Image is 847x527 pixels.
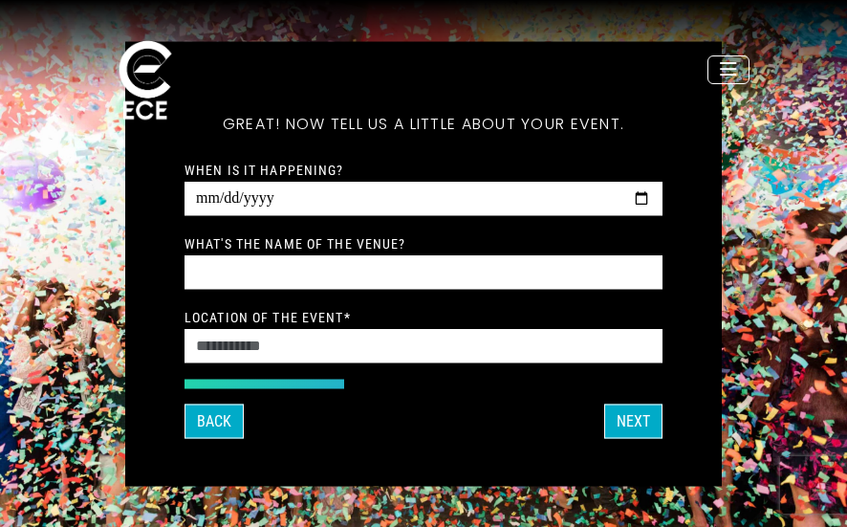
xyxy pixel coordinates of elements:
[185,308,351,325] label: Location of the event
[185,161,344,178] label: When is it happening?
[185,234,405,252] label: What's the name of the venue?
[604,404,662,438] button: Next
[98,35,193,128] img: ece_new_logo_whitev2-1.png
[707,55,749,84] button: Toggle navigation
[185,404,244,438] button: Back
